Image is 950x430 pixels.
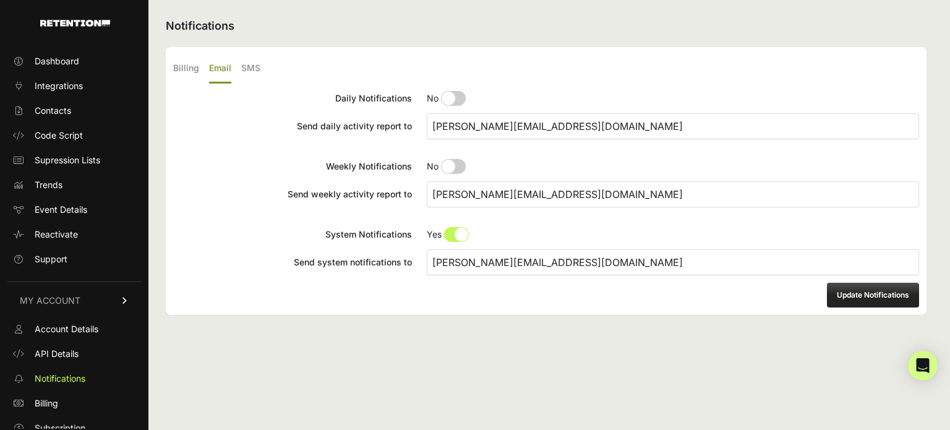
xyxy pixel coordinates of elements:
a: Trends [7,175,141,195]
label: Email [209,54,231,84]
a: Notifications [7,369,141,389]
span: Integrations [35,80,83,92]
a: MY ACCOUNT [7,282,141,319]
span: Account Details [35,323,98,335]
div: Send system notifications to [173,256,412,269]
button: Update Notifications [827,283,919,307]
span: Notifications [35,372,85,385]
a: Code Script [7,126,141,145]
a: Support [7,249,141,269]
span: Billing [35,397,58,410]
a: Billing [7,393,141,413]
div: Send weekly activity report to [173,188,412,200]
a: Integrations [7,76,141,96]
span: Supression Lists [35,154,100,166]
a: Event Details [7,200,141,220]
div: Daily Notifications [173,92,412,105]
span: Trends [35,179,62,191]
span: API Details [35,348,79,360]
a: API Details [7,344,141,364]
span: Code Script [35,129,83,142]
span: Event Details [35,204,87,216]
input: Send system notifications to [427,249,919,275]
div: Open Intercom Messenger [908,351,938,381]
input: Send weekly activity report to [427,181,919,207]
img: Retention.com [40,20,110,27]
span: Support [35,253,67,265]
a: Reactivate [7,225,141,244]
a: Contacts [7,101,141,121]
div: Send daily activity report to [173,120,412,132]
label: Billing [173,54,199,84]
span: Reactivate [35,228,78,241]
span: MY ACCOUNT [20,295,80,307]
span: Dashboard [35,55,79,67]
h2: Notifications [166,17,926,35]
label: SMS [241,54,260,84]
span: Contacts [35,105,71,117]
a: Account Details [7,319,141,339]
div: Weekly Notifications [173,160,412,173]
div: System Notifications [173,228,412,241]
a: Dashboard [7,51,141,71]
a: Supression Lists [7,150,141,170]
input: Send daily activity report to [427,113,919,139]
